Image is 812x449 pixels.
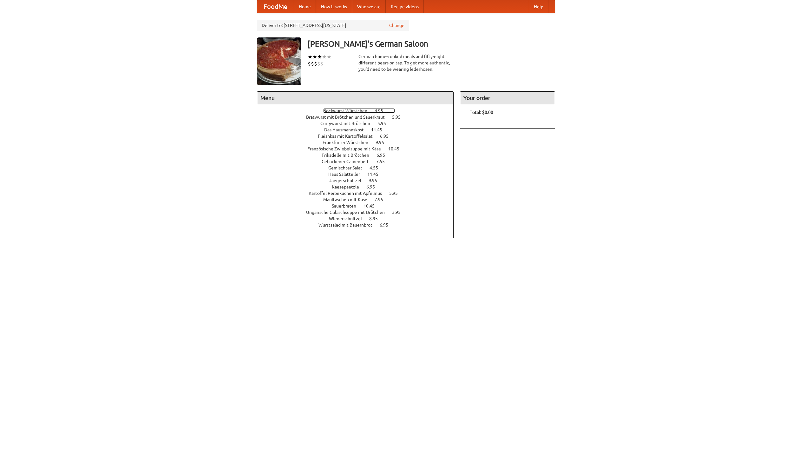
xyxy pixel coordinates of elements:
[329,178,389,183] a: Jaegerschnitzel 9.95
[307,146,387,151] span: Französische Zwiebelsuppe mit Käse
[317,53,322,60] li: ★
[257,37,301,85] img: angular.jpg
[389,22,404,29] a: Change
[389,191,404,196] span: 5.95
[311,60,314,67] li: $
[371,127,389,132] span: 11.45
[377,121,392,126] span: 5.95
[318,134,400,139] a: Fleishkas mit Kartoffelsalat 6.95
[332,203,363,208] span: Sauerbraten
[328,165,369,170] span: Gemischter Salat
[308,53,312,60] li: ★
[380,134,395,139] span: 6.95
[324,127,370,132] span: Das Hausmannskost
[460,92,555,104] h4: Your order
[316,0,352,13] a: How it works
[369,178,383,183] span: 9.95
[294,0,316,13] a: Home
[386,0,424,13] a: Recipe videos
[376,140,390,145] span: 9.95
[375,108,390,113] span: 4.95
[329,216,390,221] a: Wienerschnitzel 8.95
[320,121,398,126] a: Currywurst mit Brötchen 5.95
[392,210,407,215] span: 3.95
[317,60,320,67] li: $
[376,159,391,164] span: 7.55
[470,110,493,115] b: Total: $0.00
[306,115,391,120] span: Bratwurst mit Brötchen und Sauerkraut
[314,60,317,67] li: $
[320,121,377,126] span: Currywurst mit Brötchen
[309,191,388,196] span: Kartoffel Reibekuchen mit Apfelmus
[367,172,385,177] span: 11.45
[369,216,384,221] span: 8.95
[363,203,381,208] span: 10.45
[328,172,366,177] span: Haus Salatteller
[323,108,395,113] a: Bockwurst Würstchen 4.95
[322,159,396,164] a: Gebackener Camenbert 7.55
[329,216,368,221] span: Wienerschnitzel
[388,146,406,151] span: 10.45
[306,115,412,120] a: Bratwurst mit Brötchen und Sauerkraut 5.95
[375,197,390,202] span: 7.95
[332,184,365,189] span: Kaesepaetzle
[320,60,324,67] li: $
[366,184,381,189] span: 6.95
[306,210,391,215] span: Ungarische Gulaschsuppe mit Brötchen
[377,153,391,158] span: 6.95
[322,159,375,164] span: Gebackener Camenbert
[322,153,376,158] span: Frikadelle mit Brötchen
[323,197,395,202] a: Maultaschen mit Käse 7.95
[312,53,317,60] li: ★
[306,210,412,215] a: Ungarische Gulaschsuppe mit Brötchen 3.95
[328,172,390,177] a: Haus Salatteller 11.45
[327,53,331,60] li: ★
[332,184,387,189] a: Kaesepaetzle 6.95
[358,53,454,72] div: German home-cooked meals and fifty-eight different beers on tap. To get more authentic, you'd nee...
[323,140,396,145] a: Frankfurter Würstchen 9.95
[529,0,548,13] a: Help
[323,197,374,202] span: Maultaschen mit Käse
[318,134,379,139] span: Fleishkas mit Kartoffelsalat
[380,222,395,228] span: 6.95
[309,191,409,196] a: Kartoffel Reibekuchen mit Apfelmus 5.95
[352,0,386,13] a: Who we are
[322,53,327,60] li: ★
[307,146,411,151] a: Französische Zwiebelsuppe mit Käse 10.45
[322,153,397,158] a: Frikadelle mit Brötchen 6.95
[308,60,311,67] li: $
[323,140,375,145] span: Frankfurter Würstchen
[324,127,394,132] a: Das Hausmannskost 11.45
[308,37,555,50] h3: [PERSON_NAME]'s German Saloon
[257,92,453,104] h4: Menu
[329,178,368,183] span: Jaegerschnitzel
[392,115,407,120] span: 5.95
[323,108,374,113] span: Bockwurst Würstchen
[318,222,400,228] a: Wurstsalad mit Bauernbrot 6.95
[328,165,390,170] a: Gemischter Salat 4.55
[257,0,294,13] a: FoodMe
[257,20,409,31] div: Deliver to: [STREET_ADDRESS][US_STATE]
[370,165,384,170] span: 4.55
[318,222,379,228] span: Wurstsalad mit Bauernbrot
[332,203,386,208] a: Sauerbraten 10.45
